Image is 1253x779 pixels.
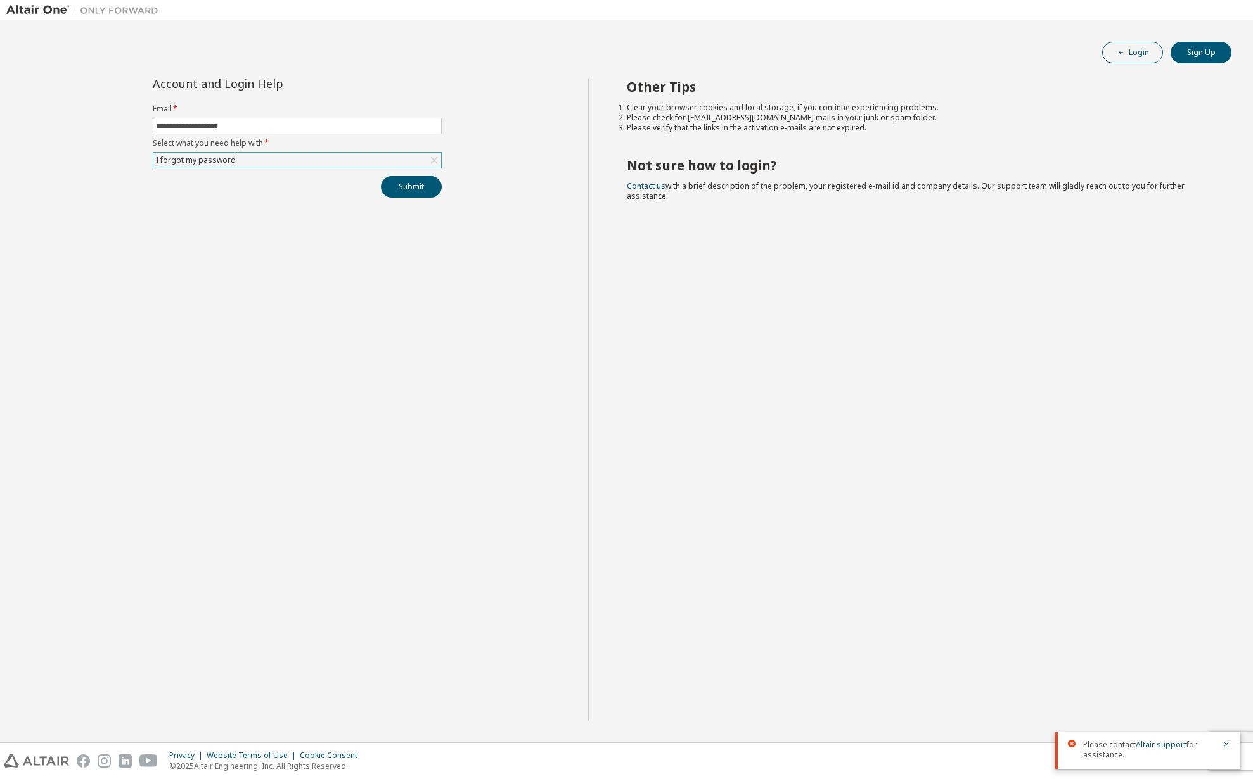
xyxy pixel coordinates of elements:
button: Sign Up [1171,42,1231,63]
div: Privacy [169,750,207,761]
h2: Other Tips [627,79,1209,95]
div: Cookie Consent [300,750,365,761]
div: I forgot my password [153,153,441,168]
span: with a brief description of the problem, your registered e-mail id and company details. Our suppo... [627,180,1185,201]
img: facebook.svg [77,754,90,768]
span: Please contact for assistance. [1083,740,1215,760]
a: Contact us [627,180,665,191]
li: Please check for [EMAIL_ADDRESS][DOMAIN_NAME] mails in your junk or spam folder. [627,113,1209,123]
li: Clear your browser cookies and local storage, if you continue experiencing problems. [627,103,1209,113]
img: youtube.svg [139,754,158,768]
img: instagram.svg [98,754,111,768]
a: Altair support [1136,739,1186,750]
h2: Not sure how to login? [627,157,1209,174]
button: Submit [381,176,442,198]
img: altair_logo.svg [4,754,69,768]
li: Please verify that the links in the activation e-mails are not expired. [627,123,1209,133]
div: Website Terms of Use [207,750,300,761]
div: I forgot my password [154,153,238,167]
div: Account and Login Help [153,79,384,89]
p: © 2025 Altair Engineering, Inc. All Rights Reserved. [169,761,365,771]
img: Altair One [6,4,165,16]
label: Email [153,104,442,114]
label: Select what you need help with [153,138,442,148]
img: linkedin.svg [119,754,132,768]
button: Login [1102,42,1163,63]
